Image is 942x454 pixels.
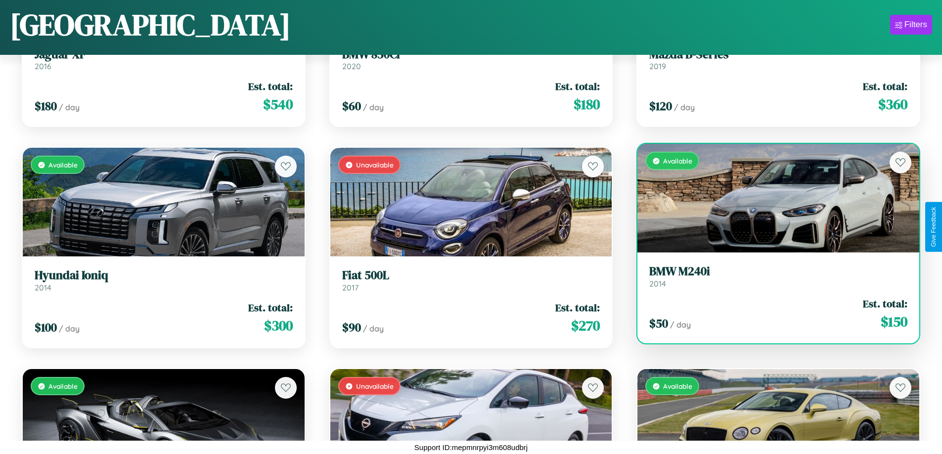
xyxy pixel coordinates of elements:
a: Fiat 500L2017 [342,268,600,292]
span: / day [670,320,691,330]
span: / day [59,324,80,333]
a: BMW M240i2014 [649,264,907,289]
span: 2014 [649,279,666,289]
span: $ 120 [649,98,672,114]
span: 2014 [35,283,51,292]
span: Unavailable [356,382,394,390]
h1: [GEOGRAPHIC_DATA] [10,4,291,45]
span: $ 100 [35,319,57,335]
span: $ 50 [649,315,668,331]
span: / day [363,102,384,112]
button: Filters [890,15,932,35]
span: / day [674,102,695,112]
span: $ 180 [574,94,600,114]
h3: Fiat 500L [342,268,600,283]
span: Est. total: [555,300,600,315]
span: Available [48,382,78,390]
span: Available [663,382,692,390]
span: $ 60 [342,98,361,114]
span: Est. total: [248,79,293,93]
span: $ 180 [35,98,57,114]
span: Est. total: [248,300,293,315]
span: Est. total: [555,79,600,93]
span: 2017 [342,283,359,292]
span: Available [663,157,692,165]
span: Est. total: [863,296,907,311]
span: $ 90 [342,319,361,335]
span: Est. total: [863,79,907,93]
h3: Hyundai Ioniq [35,268,293,283]
span: Unavailable [356,161,394,169]
span: $ 360 [878,94,907,114]
span: $ 300 [264,316,293,335]
span: Available [48,161,78,169]
span: 2020 [342,61,361,71]
span: 2019 [649,61,666,71]
span: $ 150 [881,312,907,331]
a: Mazda B-Series2019 [649,47,907,72]
p: Support ID: mepmnrpyi3m608udbrj [414,441,528,454]
a: BMW 850Ci2020 [342,47,600,72]
div: Filters [904,20,927,30]
span: $ 270 [571,316,600,335]
span: $ 540 [263,94,293,114]
span: / day [59,102,80,112]
h3: BMW M240i [649,264,907,279]
span: 2016 [35,61,51,71]
a: Jaguar XF2016 [35,47,293,72]
div: Give Feedback [930,207,937,247]
a: Hyundai Ioniq2014 [35,268,293,292]
span: / day [363,324,384,333]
